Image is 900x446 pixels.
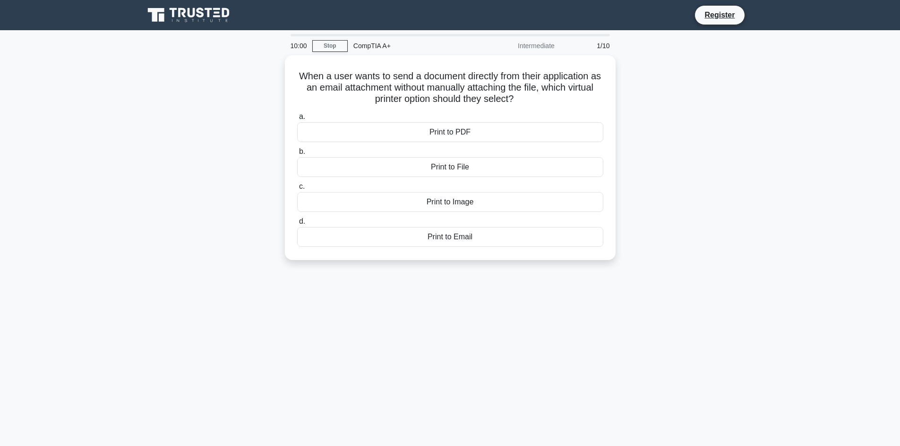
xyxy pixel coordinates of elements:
[297,157,603,177] div: Print to File
[299,112,305,120] span: a.
[297,227,603,247] div: Print to Email
[312,40,348,52] a: Stop
[478,36,560,55] div: Intermediate
[297,122,603,142] div: Print to PDF
[285,36,312,55] div: 10:00
[299,182,305,190] span: c.
[299,217,305,225] span: d.
[560,36,616,55] div: 1/10
[348,36,478,55] div: CompTIA A+
[296,70,604,105] h5: When a user wants to send a document directly from their application as an email attachment witho...
[297,192,603,212] div: Print to Image
[699,9,740,21] a: Register
[299,147,305,155] span: b.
